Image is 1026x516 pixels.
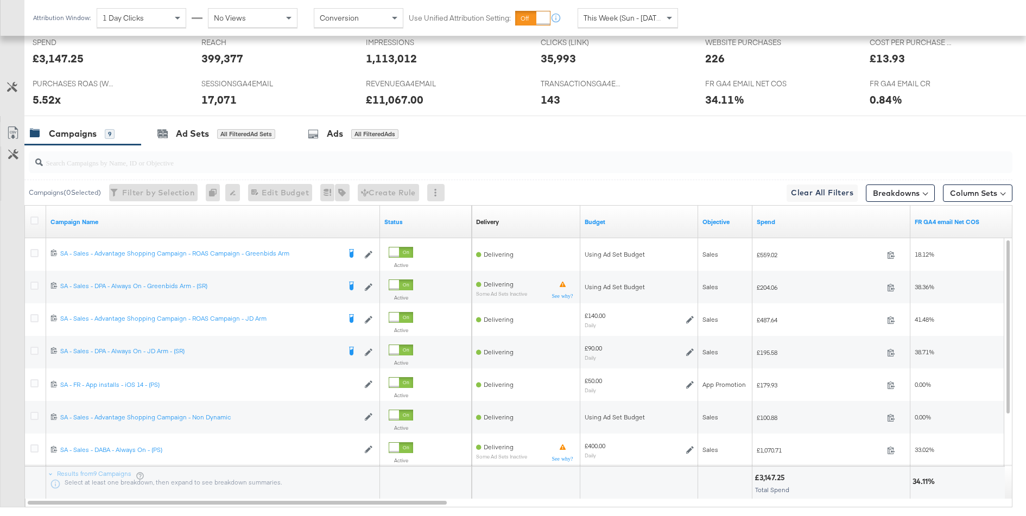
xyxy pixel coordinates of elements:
[787,184,858,202] button: Clear All Filters
[702,348,718,356] span: Sales
[757,381,883,389] span: £179.93
[60,282,340,292] a: SA - Sales - DPA - Always On - Greenbids Arm - (SR)
[484,380,514,388] span: Delivering
[103,13,144,23] span: 1 Day Clicks
[389,262,413,269] label: Active
[585,250,694,259] div: Using Ad Set Budget
[757,251,883,259] span: £559.02
[60,347,340,355] div: SA - Sales - DPA - Always On - JD Arm - (SR)
[60,314,340,325] a: SA - Sales - Advantage Shopping Campaign - ROAS Campaign - JD Arm
[33,92,61,107] div: 5.52x
[915,445,934,454] span: 33.02%
[915,250,934,258] span: 18.12%
[33,14,91,22] div: Attribution Window:
[484,280,514,288] span: Delivering
[214,13,246,23] span: No Views
[705,92,744,107] div: 34.11%
[705,79,787,89] span: FR GA4 EMAIL NET COS
[870,92,902,107] div: 0.84%
[915,218,1015,226] a: FR GA4 Net COS
[206,184,225,201] div: 0
[585,387,596,393] sub: Daily
[366,50,417,66] div: 1,113,012
[366,79,447,89] span: REVENUEGA4EMAIL
[757,316,883,324] span: £487.64
[50,218,376,226] a: Your campaign name.
[915,315,934,323] span: 41.48%
[43,148,922,169] input: Search Campaigns by Name, ID or Objective
[60,445,359,454] div: SA - Sales - DABA - Always On - (PS)
[105,129,115,139] div: 9
[201,50,243,66] div: 399,377
[757,283,883,291] span: £204.06
[702,250,718,258] span: Sales
[389,392,413,399] label: Active
[585,322,596,328] sub: Daily
[366,37,447,48] span: IMPRESSIONS
[389,294,413,301] label: Active
[585,413,694,422] div: Using Ad Set Budget
[702,413,718,421] span: Sales
[476,218,499,226] div: Delivery
[702,445,718,454] span: Sales
[201,37,283,48] span: REACH
[484,250,514,258] span: Delivering
[702,218,748,226] a: Your campaign's objective.
[60,347,340,358] a: SA - Sales - DPA - Always On - JD Arm - (SR)
[60,249,340,258] div: SA - Sales - Advantage Shopping Campaign - ROAS Campaign - Greenbids Arm
[584,13,665,23] span: This Week (Sun - [DATE])
[541,50,576,66] div: 35,993
[60,282,340,290] div: SA - Sales - DPA - Always On - Greenbids Arm - (SR)
[757,446,883,454] span: £1,070.71
[915,283,934,291] span: 38.36%
[201,79,283,89] span: SESSIONSGA4EMAIL
[585,377,602,385] div: £50.00
[366,92,423,107] div: £11,067.00
[866,184,935,202] button: Breakdowns
[60,249,340,260] a: SA - Sales - Advantage Shopping Campaign - ROAS Campaign - Greenbids Arm
[60,314,340,323] div: SA - Sales - Advantage Shopping Campaign - ROAS Campaign - JD Arm
[757,413,883,422] span: £100.88
[585,354,596,361] sub: Daily
[943,184,1012,202] button: Column Sets
[33,79,114,89] span: PURCHASES ROAS (WEBSITE EVENTS)
[327,128,343,140] div: Ads
[389,457,413,464] label: Active
[791,186,853,200] span: Clear All Filters
[484,443,514,451] span: Delivering
[915,348,934,356] span: 38.71%
[351,129,398,139] div: All Filtered Ads
[541,79,622,89] span: TRANSACTIONSGA4EMAIL
[60,413,359,422] a: SA - Sales - Advantage Shopping Campaign - Non Dynamic
[484,315,514,323] span: Delivering
[176,128,209,140] div: Ad Sets
[757,218,906,226] a: The total amount spent to date.
[33,37,114,48] span: SPEND
[476,218,499,226] a: Reflects the ability of your Ad Campaign to achieve delivery based on ad states, schedule and bud...
[217,129,275,139] div: All Filtered Ad Sets
[702,380,746,388] span: App Promotion
[384,218,467,226] a: Shows the current state of your Ad Campaign.
[757,348,883,356] span: £195.58
[585,218,694,226] a: The maximum amount you're willing to spend on your ads, on average each day or over the lifetime ...
[49,128,97,140] div: Campaigns
[541,92,560,107] div: 143
[476,454,527,460] sub: Some Ad Sets Inactive
[389,327,413,334] label: Active
[870,50,905,66] div: £13.93
[702,315,718,323] span: Sales
[476,291,527,297] sub: Some Ad Sets Inactive
[705,37,787,48] span: WEBSITE PURCHASES
[201,92,237,107] div: 17,071
[60,380,359,389] div: SA - FR - App installs - iOS 14 - (PS)
[541,37,622,48] span: CLICKS (LINK)
[585,283,694,291] div: Using Ad Set Budget
[913,476,938,487] div: 34.11%
[915,413,931,421] span: 0.00%
[870,37,951,48] span: COST PER PURCHASE (WEBSITE EVENTS)
[320,13,359,23] span: Conversion
[755,473,788,483] div: £3,147.25
[389,359,413,366] label: Active
[33,50,84,66] div: £3,147.25
[409,13,511,23] label: Use Unified Attribution Setting:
